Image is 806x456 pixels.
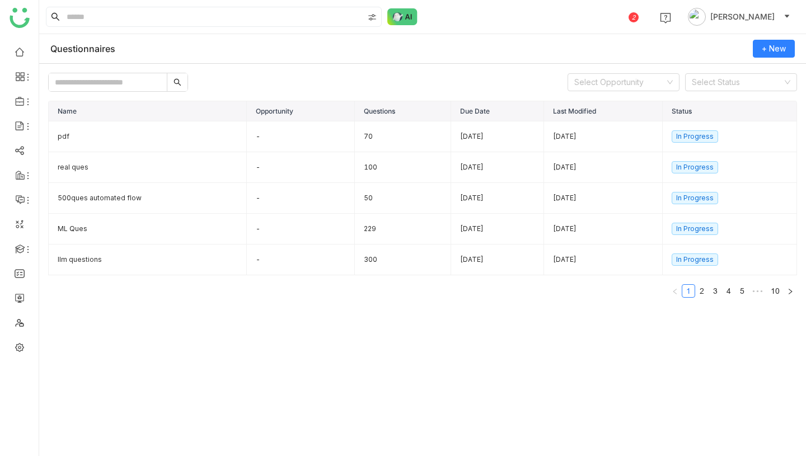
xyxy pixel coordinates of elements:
td: - [247,214,355,245]
nz-tag: In Progress [672,161,718,173]
span: + New [762,43,786,55]
button: Previous Page [668,284,682,298]
li: 1 [682,284,695,298]
a: 3 [709,285,721,297]
a: 5 [736,285,748,297]
div: [DATE] [553,224,654,234]
td: 50 [355,183,451,214]
td: [DATE] [451,245,544,275]
li: 4 [722,284,735,298]
th: Opportunity [247,101,355,121]
div: Questionnaires [50,43,115,54]
li: Next 5 Pages [749,284,767,298]
nz-tag: In Progress [672,223,718,235]
td: 300 [355,245,451,275]
td: pdf [49,121,247,152]
th: Questions [355,101,451,121]
th: Last Modified [544,101,663,121]
a: 1 [682,285,695,297]
td: 229 [355,214,451,245]
button: + New [753,40,795,58]
div: 2 [629,12,639,22]
span: [PERSON_NAME] [710,11,775,23]
th: Name [49,101,247,121]
td: [DATE] [451,183,544,214]
a: 4 [723,285,735,297]
a: 10 [767,285,783,297]
td: 500ques automated flow [49,183,247,214]
span: ••• [749,284,767,298]
div: [DATE] [553,255,654,265]
li: 10 [767,284,784,298]
div: [DATE] [553,131,654,142]
li: 3 [709,284,722,298]
nz-tag: In Progress [672,130,718,143]
img: logo [10,8,30,28]
td: [DATE] [451,121,544,152]
th: Status [663,101,797,121]
td: llm questions [49,245,247,275]
a: 2 [696,285,708,297]
div: [DATE] [553,162,654,173]
td: [DATE] [451,214,544,245]
td: [DATE] [451,152,544,183]
td: 100 [355,152,451,183]
td: - [247,245,355,275]
li: 5 [735,284,749,298]
td: ML Ques [49,214,247,245]
button: Next Page [784,284,797,298]
nz-tag: In Progress [672,253,718,266]
td: 70 [355,121,451,152]
button: [PERSON_NAME] [686,8,793,26]
nz-tag: In Progress [672,192,718,204]
img: avatar [688,8,706,26]
td: - [247,121,355,152]
img: ask-buddy-normal.svg [387,8,418,25]
li: 2 [695,284,709,298]
img: search-type.svg [368,13,377,22]
img: help.svg [660,12,671,23]
td: - [247,152,355,183]
td: - [247,183,355,214]
div: [DATE] [553,193,654,204]
th: Due Date [451,101,544,121]
td: real ques [49,152,247,183]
